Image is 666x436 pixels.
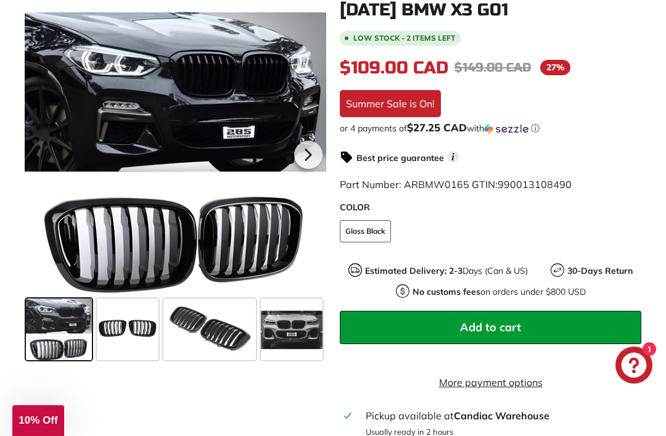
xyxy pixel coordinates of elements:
[340,122,641,134] div: or 4 payments of$27.25 CADwithSezzle Click to learn more about Sezzle
[413,286,586,298] p: on orders under $800 USD
[447,151,459,163] span: i
[413,286,480,297] strong: No customs fees
[612,347,656,387] inbox-online-store-chat: Shopify online store chat
[454,409,549,422] strong: Candiac Warehouse
[365,265,528,278] p: Days (Can & US)
[340,311,641,344] button: Add to cart
[340,178,572,191] span: Part Number: ARBMW0165 GTIN:
[356,152,444,163] strong: Best price guarantee
[540,60,570,75] span: 27%
[340,90,441,117] div: Summer Sale is On!
[340,201,641,214] label: COLOR
[365,265,462,276] strong: Estimated Delivery: 2-3
[12,405,64,436] div: 10% Off
[460,320,521,334] span: Add to cart
[18,414,57,426] span: 10% Off
[353,35,456,42] span: Low stock - 2 items left
[340,375,641,390] a: More payment options
[484,123,528,134] img: Sezzle
[498,178,572,191] span: 990013108490
[567,265,633,276] strong: 30-Days Return
[366,408,637,423] div: Pickup available at
[454,60,531,75] span: $149.00 CAD
[340,57,448,78] span: $109.00 CAD
[407,121,467,134] span: $27.25 CAD
[340,122,641,134] div: or 4 payments of with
